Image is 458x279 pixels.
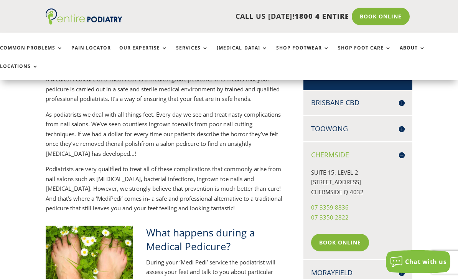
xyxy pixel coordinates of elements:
a: About [400,45,425,62]
a: Services [176,45,208,62]
a: Our Expertise [119,45,168,62]
a: [MEDICAL_DATA] [217,45,268,62]
button: Chat with us [386,250,450,273]
h4: Chermside [311,150,404,160]
h4: Toowong [311,124,404,134]
a: Book Online [352,8,410,25]
p: A Medical Pedicure or a ‘Medi Pedi’ is a medical grade pedicure. This means that your pedicure is... [46,74,283,110]
p: SUITE 15, LEVEL 2 [STREET_ADDRESS] CHERMSIDE Q 4032 [311,168,404,203]
span: 1800 4 ENTIRE [295,12,349,21]
a: Shop Footwear [276,45,329,62]
a: 07 3359 8836 [311,203,349,211]
a: Book Online [311,234,369,251]
a: Shop Foot Care [338,45,391,62]
p: CALL US [DATE]! [127,12,349,21]
span: Chat with us [405,258,446,266]
a: Pain Locator [71,45,111,62]
p: As podiatrists we deal with all things feet. Every day we see and treat nasty complications from ... [46,110,283,165]
a: 07 3350 2822 [311,213,349,221]
h4: Brisbane CBD [311,98,404,107]
keyword: nail polish [114,140,141,147]
p: Podiatrists are very qualified to treat all of these complications that commonly arise from nail ... [46,164,283,213]
img: logo (1) [46,8,122,25]
a: Entire Podiatry [46,18,122,26]
h2: What happens during a Medical Pedicure? [146,226,283,258]
h4: Morayfield [311,268,404,277]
